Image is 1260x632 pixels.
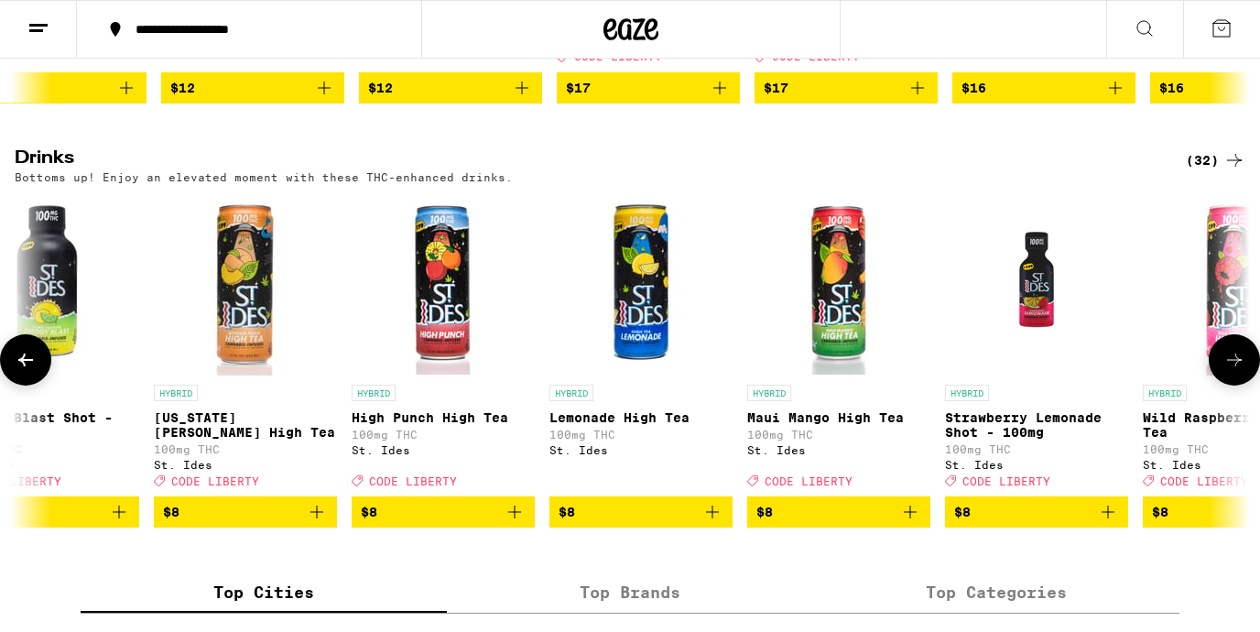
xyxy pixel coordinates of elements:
span: Hi. Need any help? [13,13,134,27]
span: $17 [764,81,788,95]
p: 100mg THC [154,443,337,455]
button: Add to bag [549,496,733,528]
span: $8 [361,505,377,519]
span: $17 [566,81,591,95]
a: Open page for Lemonade High Tea from St. Ides [549,192,733,496]
span: CODE LIBERTY [1160,475,1248,487]
div: St. Ides [352,444,535,456]
label: Top Categories [813,573,1179,613]
button: Add to bag [352,496,535,528]
p: [US_STATE][PERSON_NAME] High Tea [154,410,337,440]
a: Open page for Maui Mango High Tea from St. Ides [747,192,930,496]
p: HYBRID [747,385,791,401]
span: CODE LIBERTY [171,475,259,487]
span: CODE LIBERTY [962,475,1050,487]
div: tabs [81,573,1179,614]
p: Bottoms up! Enjoy an elevated moment with these THC-enhanced drinks. [15,171,513,183]
p: HYBRID [945,385,989,401]
button: Add to bag [945,496,1128,528]
span: CODE LIBERTY [369,475,457,487]
span: $8 [1152,505,1168,519]
button: Add to bag [161,72,344,104]
a: (32) [1186,149,1245,171]
img: St. Ides - Maui Mango High Tea [747,192,930,376]
span: $12 [368,81,393,95]
p: Maui Mango High Tea [747,410,930,425]
span: $8 [756,505,773,519]
button: Add to bag [557,72,740,104]
a: Open page for Georgia Peach High Tea from St. Ides [154,192,337,496]
button: Add to bag [359,72,542,104]
p: 100mg THC [747,429,930,441]
p: Strawberry Lemonade Shot - 100mg [945,410,1128,440]
p: Lemonade High Tea [549,410,733,425]
label: Top Cities [81,573,447,613]
p: 100mg THC [549,429,733,441]
button: Add to bag [154,496,337,528]
span: $16 [1159,81,1184,95]
button: Add to bag [755,72,938,104]
img: St. Ides - Strawberry Lemonade Shot - 100mg [945,192,1128,376]
img: St. Ides - Lemonade High Tea [549,192,733,376]
img: St. Ides - High Punch High Tea [352,192,535,376]
a: Open page for High Punch High Tea from St. Ides [352,192,535,496]
label: Top Brands [447,573,813,613]
p: HYBRID [352,385,396,401]
span: $8 [559,505,575,519]
img: St. Ides - Georgia Peach High Tea [154,192,337,376]
p: HYBRID [1143,385,1187,401]
span: $8 [163,505,179,519]
div: St. Ides [747,444,930,456]
a: Open page for Strawberry Lemonade Shot - 100mg from St. Ides [945,192,1128,496]
div: St. Ides [549,444,733,456]
span: CODE LIBERTY [765,475,853,487]
h2: Drinks [15,149,1156,171]
div: St. Ides [154,459,337,471]
span: $12 [170,81,195,95]
p: 100mg THC [352,429,535,441]
button: Add to bag [747,496,930,528]
div: St. Ides [945,459,1128,471]
p: HYBRID [549,385,593,401]
button: Add to bag [952,72,1135,104]
span: $16 [961,81,986,95]
p: HYBRID [154,385,198,401]
p: High Punch High Tea [352,410,535,425]
p: 100mg THC [945,443,1128,455]
span: $8 [954,505,971,519]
